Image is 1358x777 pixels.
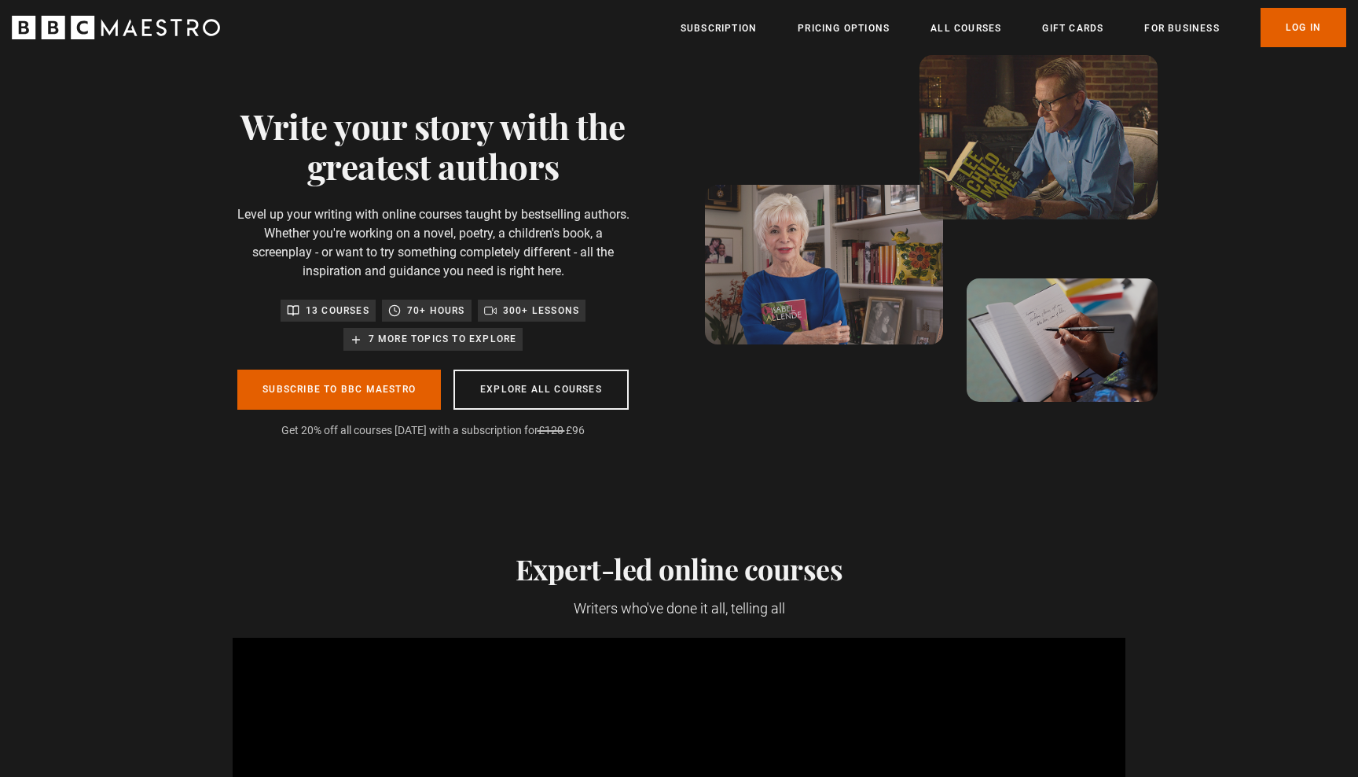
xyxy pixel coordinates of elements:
span: £120 [538,424,563,436]
a: Log In [1261,8,1346,47]
p: 300+ lessons [503,303,579,319]
p: Level up your writing with online courses taught by bestselling authors. Whether you're working o... [233,205,633,281]
span: £96 [566,424,585,436]
h2: Expert-led online courses [233,552,1125,585]
h1: Write your story with the greatest authors [233,105,633,186]
a: Subscription [681,20,757,36]
a: Subscribe to BBC Maestro [237,370,441,410]
p: 13 courses [306,303,369,319]
a: Pricing Options [798,20,890,36]
p: Writers who've done it all, telling all [233,598,1125,619]
svg: BBC Maestro [12,16,220,39]
a: All Courses [930,20,1001,36]
nav: Primary [681,8,1346,47]
p: Get 20% off all courses [DATE] with a subscription for [233,422,633,439]
a: Explore all courses [453,370,629,410]
a: For business [1144,20,1219,36]
p: 7 more topics to explore [369,331,517,347]
p: 70+ hours [407,303,465,319]
a: Gift Cards [1042,20,1103,36]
